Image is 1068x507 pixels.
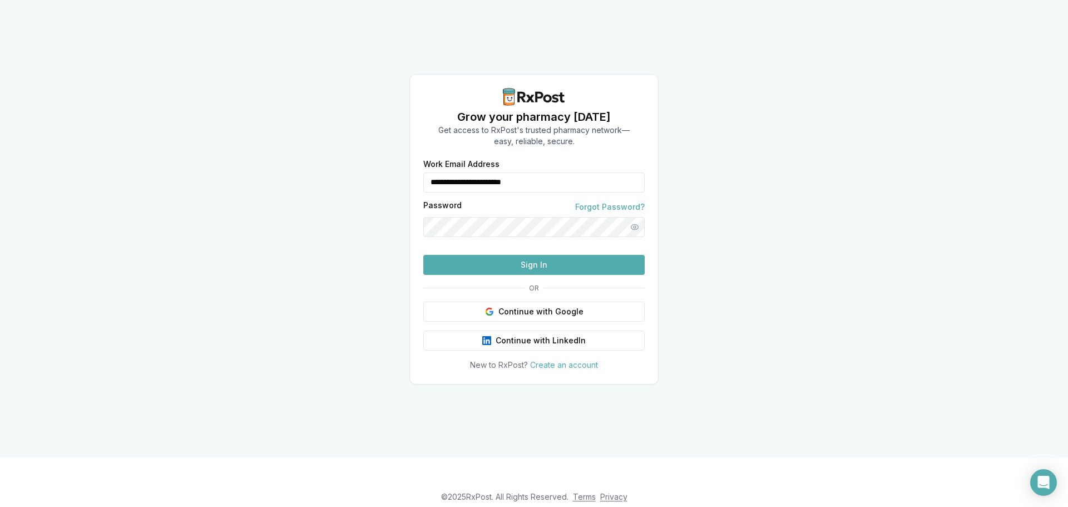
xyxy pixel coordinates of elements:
div: Open Intercom Messenger [1030,469,1057,496]
button: Sign In [423,255,645,275]
button: Continue with LinkedIn [423,331,645,351]
button: Show password [625,217,645,237]
a: Privacy [600,492,627,501]
img: LinkedIn [482,336,491,345]
h1: Grow your pharmacy [DATE] [438,109,630,125]
a: Terms [573,492,596,501]
a: Create an account [530,360,598,370]
span: OR [525,284,543,293]
label: Work Email Address [423,160,645,168]
img: RxPost Logo [498,88,570,106]
label: Password [423,201,462,213]
button: Continue with Google [423,302,645,322]
p: Get access to RxPost's trusted pharmacy network— easy, reliable, secure. [438,125,630,147]
img: Google [485,307,494,316]
a: Forgot Password? [575,201,645,213]
span: New to RxPost? [470,360,528,370]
